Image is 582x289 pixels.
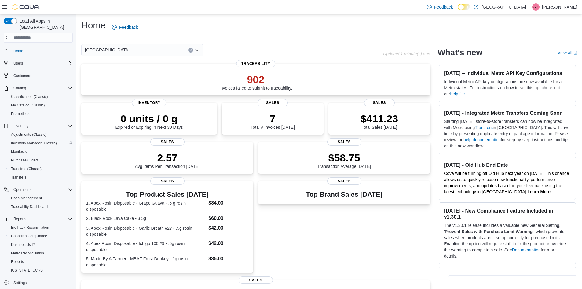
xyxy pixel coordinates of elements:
[6,249,75,258] button: Metrc Reconciliation
[109,21,140,33] a: Feedback
[251,113,295,130] div: Total # Invoices [DATE]
[119,24,138,30] span: Feedback
[9,148,29,155] a: Manifests
[317,152,371,169] div: Transaction Average [DATE]
[445,229,533,234] strong: Prevent Sales with Purchase Limit Warning
[11,166,42,171] span: Transfers (Classic)
[327,138,361,146] span: Sales
[9,241,73,248] span: Dashboards
[11,103,45,108] span: My Catalog (Classic)
[11,122,73,130] span: Inventory
[85,46,130,54] span: [GEOGRAPHIC_DATA]
[9,131,73,138] span: Adjustments (Classic)
[9,267,45,274] a: [US_STATE] CCRS
[11,186,73,193] span: Operations
[11,158,39,163] span: Purchase Orders
[9,232,73,240] span: Canadian Compliance
[573,51,577,55] svg: External link
[558,50,577,55] a: View allExternal link
[6,194,75,202] button: Cash Management
[195,48,200,53] button: Open list of options
[81,19,106,31] h1: Home
[9,157,41,164] a: Purchase Orders
[9,203,50,210] a: Traceabilty Dashboard
[236,60,275,67] span: Traceability
[9,148,73,155] span: Manifests
[6,130,75,139] button: Adjustments (Classic)
[6,173,75,182] button: Transfers
[11,259,24,264] span: Reports
[383,51,430,56] p: Updated 1 minute(s) ago
[11,122,31,130] button: Inventory
[463,137,501,142] a: help documentation
[86,225,206,237] dt: 3. Apex Rosin Disposable - Garlic Breath #27 - .5g rosin disposable
[11,215,29,223] button: Reports
[444,171,569,194] span: Cova will be turning off Old Hub next year on [DATE]. This change allows us to quickly release ne...
[9,195,44,202] a: Cash Management
[444,70,571,76] h3: [DATE] – Individual Metrc API Key Configurations
[444,79,571,97] p: Individual Metrc API key configurations are now available for all Metrc states. For instructions ...
[208,240,248,247] dd: $42.00
[9,195,73,202] span: Cash Management
[1,278,75,287] button: Settings
[6,92,75,101] button: Classification (Classic)
[219,73,292,91] div: Invoices failed to submit to traceability.
[9,258,26,265] a: Reports
[12,4,40,10] img: Cova
[533,3,538,11] span: AP
[1,122,75,130] button: Inventory
[251,113,295,125] p: 7
[11,234,47,239] span: Canadian Compliance
[11,204,48,209] span: Traceabilty Dashboard
[115,113,183,125] p: 0 units / 0 g
[17,18,73,30] span: Load All Apps in [GEOGRAPHIC_DATA]
[6,156,75,165] button: Purchase Orders
[444,162,571,168] h3: [DATE] - Old Hub End Date
[208,255,248,262] dd: $35.00
[11,196,42,201] span: Cash Management
[306,191,383,198] h3: Top Brand Sales [DATE]
[327,177,361,185] span: Sales
[13,217,26,221] span: Reports
[6,266,75,275] button: [US_STATE] CCRS
[9,258,73,265] span: Reports
[9,250,46,257] a: Metrc Reconciliation
[9,203,73,210] span: Traceabilty Dashboard
[13,49,23,54] span: Home
[11,215,73,223] span: Reports
[9,232,49,240] a: Canadian Compliance
[9,224,52,231] a: BioTrack Reconciliation
[9,267,73,274] span: Washington CCRS
[9,102,47,109] a: My Catalog (Classic)
[9,139,73,147] span: Inventory Manager (Classic)
[9,102,73,109] span: My Catalog (Classic)
[13,61,23,66] span: Users
[6,165,75,173] button: Transfers (Classic)
[219,73,292,86] p: 902
[361,113,398,130] div: Total Sales [DATE]
[9,165,44,172] a: Transfers (Classic)
[1,84,75,92] button: Catalog
[9,157,73,164] span: Purchase Orders
[6,147,75,156] button: Manifests
[1,71,75,80] button: Customers
[9,93,73,100] span: Classification (Classic)
[9,165,73,172] span: Transfers (Classic)
[532,3,540,11] div: Alyssa Poage
[11,175,26,180] span: Transfers
[364,99,395,106] span: Sales
[11,60,73,67] span: Users
[6,109,75,118] button: Promotions
[132,99,166,106] span: Inventory
[444,222,571,259] p: The v1.30.1 release includes a valuable new General Setting, ' ', which prevents sales when produ...
[317,152,371,164] p: $58.75
[11,72,73,80] span: Customers
[11,279,29,287] a: Settings
[6,101,75,109] button: My Catalog (Classic)
[450,91,465,96] a: help file
[361,113,398,125] p: $411.23
[258,99,288,106] span: Sales
[208,224,248,232] dd: $42.00
[9,110,73,117] span: Promotions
